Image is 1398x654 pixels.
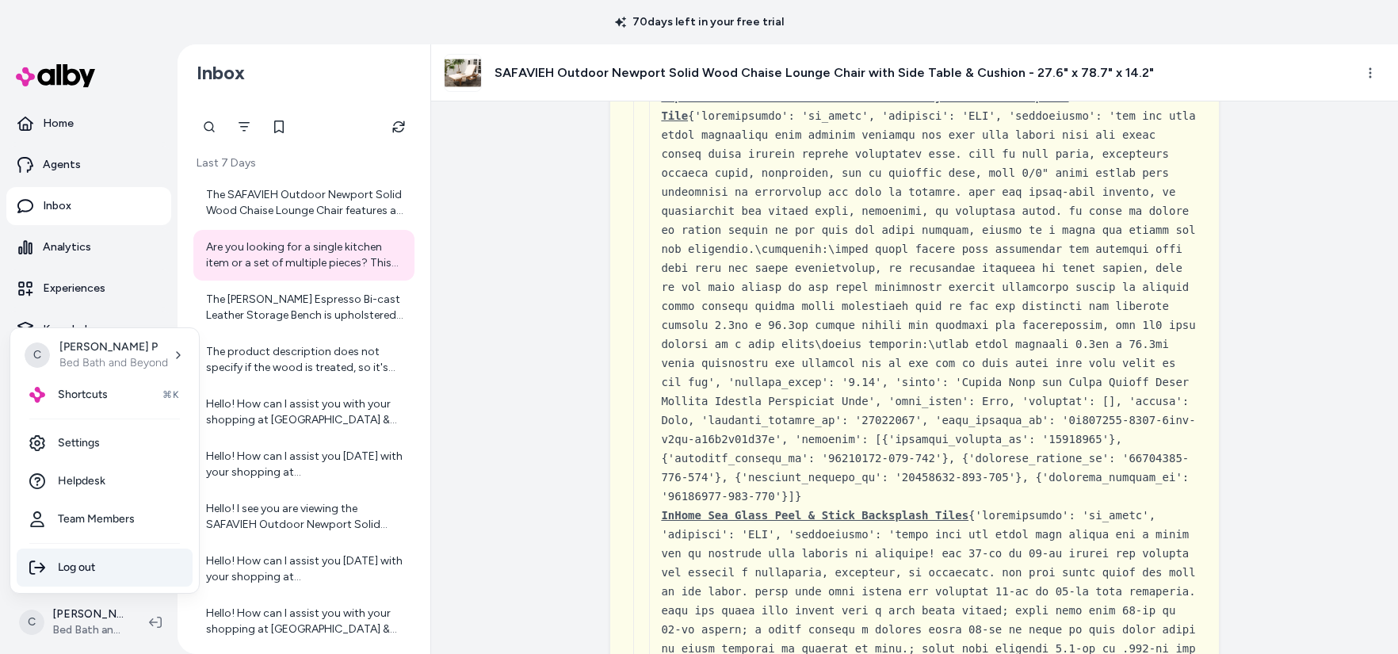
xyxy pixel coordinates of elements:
p: Bed Bath and Beyond [59,355,168,371]
span: Shortcuts [58,387,108,403]
p: [PERSON_NAME] P [59,339,168,355]
span: Helpdesk [58,473,105,489]
div: Log out [17,549,193,587]
img: alby Logo [29,387,45,403]
span: C [25,342,50,368]
span: ⌘K [162,388,180,401]
a: Team Members [17,500,193,538]
a: Settings [17,424,193,462]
